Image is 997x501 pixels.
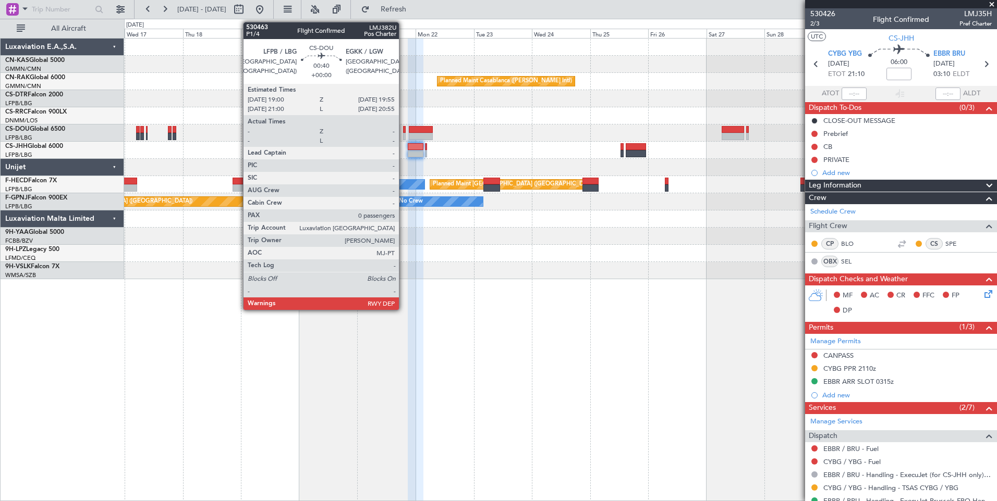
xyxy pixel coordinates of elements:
span: (2/7) [959,402,975,413]
a: 9H-LPZLegacy 500 [5,246,59,253]
span: CS-DOU [5,126,30,132]
a: CYBG / YBG - Fuel [823,457,881,466]
a: Manage Permits [810,336,861,347]
div: Planned Maint [GEOGRAPHIC_DATA] ([GEOGRAPHIC_DATA]) [382,125,546,141]
div: Mon 22 [416,29,474,38]
div: PRIVATE [823,155,849,164]
span: CR [896,291,905,301]
a: CS-DTRFalcon 2000 [5,92,63,98]
a: SPE [945,239,969,248]
div: CANPASS [823,351,854,360]
div: Prebrief [823,129,848,138]
div: Fri 19 [241,29,299,38]
a: LFMD/CEQ [5,254,35,262]
a: CS-JHHGlobal 6000 [5,143,63,149]
a: LFPB/LBG [5,99,32,107]
div: No Crew [273,177,297,192]
div: Wed 17 [125,29,183,38]
span: [DATE] [828,59,849,69]
div: EBBR ARR SLOT 0315z [823,377,894,386]
button: UTC [808,32,826,41]
span: 530426 [810,8,835,19]
span: (1/3) [959,321,975,332]
span: LMJ35H [959,8,992,19]
span: 9H-YAA [5,229,29,235]
div: CP [821,238,838,249]
span: CS-JHH [889,33,914,44]
span: All Aircraft [27,25,110,32]
span: Flight Crew [809,220,847,232]
span: ETOT [828,69,845,80]
div: CLOSE-OUT MESSAGE [823,116,895,125]
div: Add new [822,168,992,177]
span: MF [843,291,853,301]
a: LFPB/LBG [5,134,32,142]
span: CYBG YBG [828,49,862,59]
span: Services [809,402,836,414]
a: GMMN/CMN [5,82,41,90]
a: LFPB/LBG [5,151,32,159]
div: CB [823,142,832,151]
span: 2/3 [810,19,835,28]
span: CS-DTR [5,92,28,98]
div: Wed 24 [532,29,590,38]
div: CS [926,238,943,249]
a: EBBR / BRU - Handling - ExecuJet (for CS-JHH only) LFPB / LBG [823,470,992,479]
a: CS-RRCFalcon 900LX [5,109,67,115]
span: (0/3) [959,102,975,113]
a: F-HECDFalcon 7X [5,178,57,184]
span: ATOT [822,89,839,99]
span: ELDT [953,69,969,80]
a: GMMN/CMN [5,65,41,73]
a: CN-KASGlobal 5000 [5,57,65,64]
a: CN-RAKGlobal 6000 [5,74,65,81]
div: Add new [822,391,992,399]
div: Thu 18 [183,29,241,38]
span: CS-JHH [5,143,28,149]
span: Dispatch To-Dos [809,102,861,114]
span: FFC [922,291,934,301]
span: [DATE] [933,59,955,69]
div: No Crew [399,194,423,209]
span: [DATE] - [DATE] [177,5,226,14]
span: Dispatch [809,430,837,442]
input: --:-- [842,87,867,100]
a: CS-DOUGlobal 6500 [5,126,65,132]
span: Permits [809,322,833,334]
span: Leg Information [809,180,861,192]
div: Sat 27 [707,29,765,38]
div: Flight Confirmed [873,14,929,25]
div: Thu 25 [590,29,649,38]
span: ALDT [963,89,980,99]
input: Trip Number [32,2,92,17]
span: AC [870,291,879,301]
a: 9H-VSLKFalcon 7X [5,264,59,270]
div: [DATE] [126,21,144,30]
a: EBBR / BRU - Fuel [823,444,879,453]
div: Sat 20 [299,29,358,38]
span: 06:00 [891,57,907,68]
button: All Aircraft [11,20,113,37]
a: SEL [841,257,865,266]
a: LFPB/LBG [5,203,32,210]
div: Fri 26 [648,29,707,38]
div: Planned Maint [GEOGRAPHIC_DATA] ([GEOGRAPHIC_DATA]) [433,177,597,192]
span: EBBR BRU [933,49,965,59]
a: WMSA/SZB [5,271,36,279]
span: DP [843,306,852,316]
a: BLO [841,239,865,248]
button: Refresh [356,1,419,18]
a: Schedule Crew [810,207,856,217]
span: 9H-VSLK [5,264,31,270]
span: Dispatch Checks and Weather [809,273,908,285]
span: FP [952,291,959,301]
div: OBX [821,256,838,267]
span: CN-RAK [5,74,30,81]
span: Crew [809,192,826,204]
span: 03:10 [933,69,950,80]
a: FCBB/BZV [5,237,33,245]
span: F-GPNJ [5,195,28,201]
a: Manage Services [810,417,862,427]
a: LFPB/LBG [5,185,32,193]
span: Pref Charter [959,19,992,28]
